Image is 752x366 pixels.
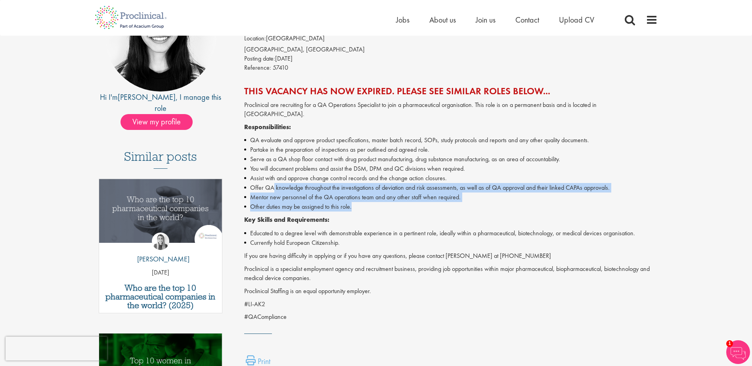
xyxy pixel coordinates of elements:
[244,300,658,309] p: #LI-AK2
[244,252,658,261] p: If you are having difficulty in applying or if you have any questions, please contact [PERSON_NAM...
[99,179,222,243] img: Top 10 pharmaceutical companies in the world 2025
[244,101,658,322] div: Job description
[131,254,189,264] p: [PERSON_NAME]
[244,238,658,248] li: Currently hold European Citizenship.
[118,92,176,102] a: [PERSON_NAME]
[244,313,658,322] p: #QACompliance
[95,91,227,114] div: Hi I'm , I manage this role
[244,34,266,43] label: Location:
[244,202,658,212] li: Other duties may be assigned to this role.
[515,15,539,25] a: Contact
[726,340,733,347] span: 1
[121,114,193,130] span: View my profile
[244,145,658,154] li: Partake in the preparation of inspections as per outlined and agreed role.
[244,54,275,63] span: Posting date:
[244,154,658,164] li: Serve as a QA shop floor contact with drug product manufacturing, drug substance manufacturing, a...
[244,193,658,202] li: Mentor new personnel of the QA operations team and any other staff when required.
[131,233,189,268] a: Hannah Burke [PERSON_NAME]
[244,265,658,283] p: Proclinical is a specialist employment agency and recruitment business, providing job opportuniti...
[244,229,658,238] li: Educated to a degree level with demonstrable experience in a pertinent role, ideally within a pha...
[244,173,658,183] li: Assist with and approve change control records and the change action closures.
[244,183,658,193] li: Offer QA knowledge throughout the investigations of deviation and risk assessments, as well as of...
[559,15,594,25] a: Upload CV
[476,15,496,25] a: Join us
[429,15,456,25] a: About us
[726,340,750,364] img: Chatbot
[244,45,658,54] div: [GEOGRAPHIC_DATA], [GEOGRAPHIC_DATA]
[121,116,201,126] a: View my profile
[244,287,658,296] p: Proclinical Staffing is an equal opportunity employer.
[99,268,222,277] p: [DATE]
[152,233,169,250] img: Hannah Burke
[244,135,658,145] li: QA evaluate and approve product specifications, master batch record, SOPs, study protocols and re...
[103,284,218,310] a: Who are the top 10 pharmaceutical companies in the world? (2025)
[273,63,288,72] span: 57410
[244,86,658,96] h2: This vacancy has now expired. Please see similar roles below...
[244,101,658,119] p: Proclinical are recruiting for a QA Operations Specialist to join a pharmaceutical organisation. ...
[244,123,291,131] strong: Responsibilities:
[244,54,658,63] div: [DATE]
[99,179,222,249] a: Link to a post
[244,34,658,45] li: [GEOGRAPHIC_DATA]
[396,15,409,25] a: Jobs
[6,337,107,360] iframe: reCAPTCHA
[124,150,197,169] h3: Similar posts
[244,164,658,173] li: You will document problems and assist the DSM, DPM and QC divisions when required.
[244,215,329,224] strong: Key Skills and Requirements:
[244,63,271,72] label: Reference:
